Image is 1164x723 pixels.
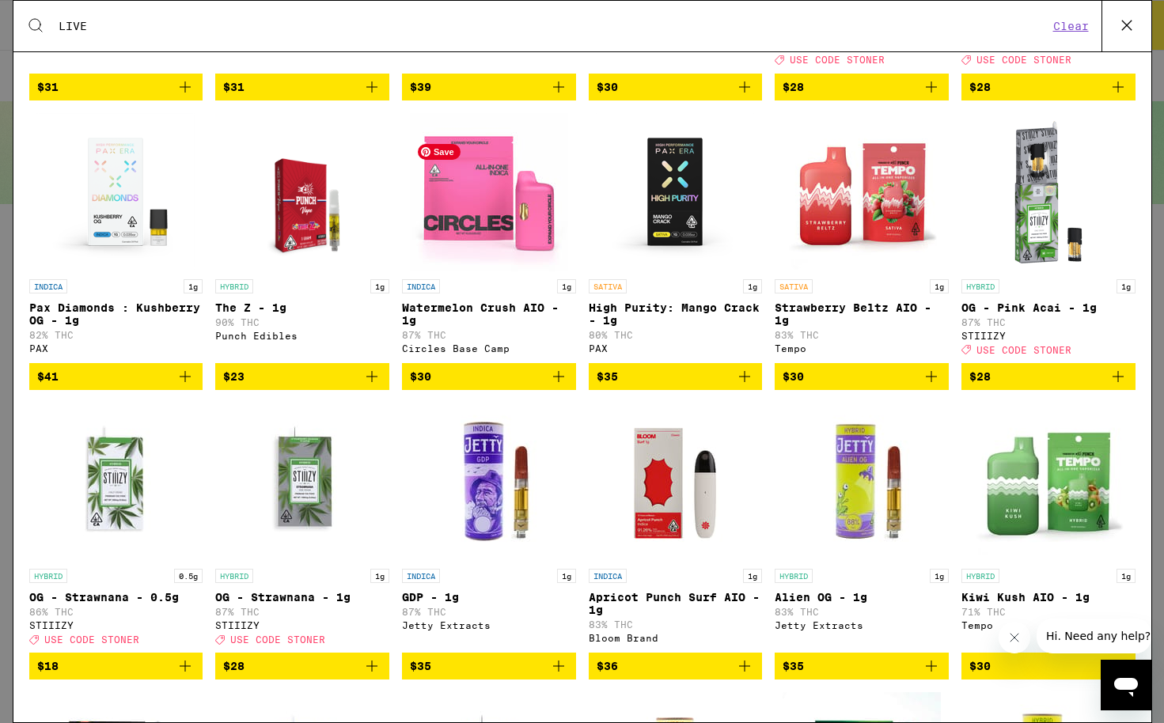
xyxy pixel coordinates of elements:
img: Circles Base Camp - Watermelon Crush AIO - 1g [410,113,568,271]
div: PAX [589,343,763,354]
a: Open page for OG - Strawnana - 0.5g from STIIIZY [29,403,203,653]
p: INDICA [29,279,67,293]
iframe: Message from company [1037,619,1151,653]
p: 1g [184,279,203,293]
a: Open page for GDP - 1g from Jetty Extracts [402,403,576,653]
p: 87% THC [215,607,389,617]
iframe: Button to launch messaging window [1101,660,1151,710]
span: $31 [37,81,59,93]
p: Pax Diamonds : Kushberry OG - 1g [29,301,203,327]
span: $39 [410,81,431,93]
p: Alien OG - 1g [775,591,949,604]
div: Jetty Extracts [775,620,949,630]
span: $41 [37,370,59,383]
a: Open page for Strawberry Beltz AIO - 1g from Tempo [775,113,949,363]
div: PAX [29,343,203,354]
p: 1g [370,279,389,293]
p: OG - Strawnana - 1g [215,591,389,604]
button: Add to bag [215,363,389,390]
p: OG - Strawnana - 0.5g [29,591,203,604]
button: Add to bag [29,74,203,100]
p: INDICA [589,569,627,583]
p: 1g [1117,279,1136,293]
button: Add to bag [961,74,1136,100]
p: OG - Pink Acai - 1g [961,301,1136,314]
span: USE CODE STONER [976,55,1071,66]
p: The Z - 1g [215,301,389,314]
img: PAX - High Purity: Mango Crack - 1g [596,113,754,271]
img: Tempo - Strawberry Beltz AIO - 1g [783,113,941,271]
button: Add to bag [775,653,949,679]
p: INDICA [402,569,440,583]
img: Jetty Extracts - GDP - 1g [410,403,568,561]
button: Add to bag [402,74,576,100]
span: USE CODE STONER [790,55,885,66]
p: INDICA [402,279,440,293]
img: STIIIZY - OG - Strawnana - 0.5g [36,403,195,561]
span: $18 [37,660,59,672]
div: Bloom Brand [589,633,763,643]
span: $35 [410,660,431,672]
img: Jetty Extracts - Alien OG - 1g [783,403,941,561]
span: $36 [597,660,618,672]
div: Jetty Extracts [402,620,576,630]
button: Add to bag [402,653,576,679]
div: STIIIZY [29,620,203,630]
span: $28 [969,370,991,383]
button: Add to bag [589,74,763,100]
p: 1g [930,279,949,293]
button: Add to bag [29,653,203,679]
img: Bloom Brand - Apricot Punch Surf AIO - 1g [596,403,754,561]
p: 1g [743,569,762,583]
p: Watermelon Crush AIO - 1g [402,301,576,327]
button: Add to bag [961,363,1136,390]
button: Add to bag [402,363,576,390]
span: $28 [223,660,245,672]
span: $30 [783,370,804,383]
p: 71% THC [961,607,1136,617]
img: Tempo - Kiwi Kush AIO - 1g [969,403,1128,561]
input: Search for products & categories [58,19,1048,33]
a: Open page for Kiwi Kush AIO - 1g from Tempo [961,403,1136,653]
span: $30 [597,81,618,93]
p: 80% THC [589,330,763,340]
span: $31 [223,81,245,93]
p: 1g [557,569,576,583]
p: High Purity: Mango Crack - 1g [589,301,763,327]
p: 86% THC [29,607,203,617]
a: Open page for The Z - 1g from Punch Edibles [215,113,389,363]
button: Clear [1048,19,1094,33]
p: HYBRID [775,569,813,583]
div: Tempo [775,343,949,354]
p: 83% THC [775,607,949,617]
div: STIIIZY [215,620,389,630]
p: 1g [370,569,389,583]
p: HYBRID [29,569,67,583]
button: Add to bag [589,363,763,390]
button: Add to bag [775,74,949,100]
button: Add to bag [215,653,389,679]
span: Save [418,144,461,160]
p: Kiwi Kush AIO - 1g [961,591,1136,604]
p: Apricot Punch Surf AIO - 1g [589,591,763,616]
p: SATIVA [775,279,813,293]
p: 87% THC [961,317,1136,327]
p: Strawberry Beltz AIO - 1g [775,301,949,327]
button: Add to bag [775,363,949,390]
div: Circles Base Camp [402,343,576,354]
a: Open page for High Purity: Mango Crack - 1g from PAX [589,113,763,363]
p: 90% THC [215,317,389,327]
a: Open page for OG - Pink Acai - 1g from STIIIZY [961,113,1136,363]
span: $23 [223,370,245,383]
p: 87% THC [402,330,576,340]
div: Punch Edibles [215,331,389,341]
span: USE CODE STONER [976,345,1071,355]
iframe: Close message [999,622,1030,653]
p: HYBRID [215,569,253,583]
span: $35 [597,370,618,383]
p: 87% THC [402,607,576,617]
a: Open page for OG - Strawnana - 1g from STIIIZY [215,403,389,653]
a: Open page for Watermelon Crush AIO - 1g from Circles Base Camp [402,113,576,363]
p: SATIVA [589,279,627,293]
